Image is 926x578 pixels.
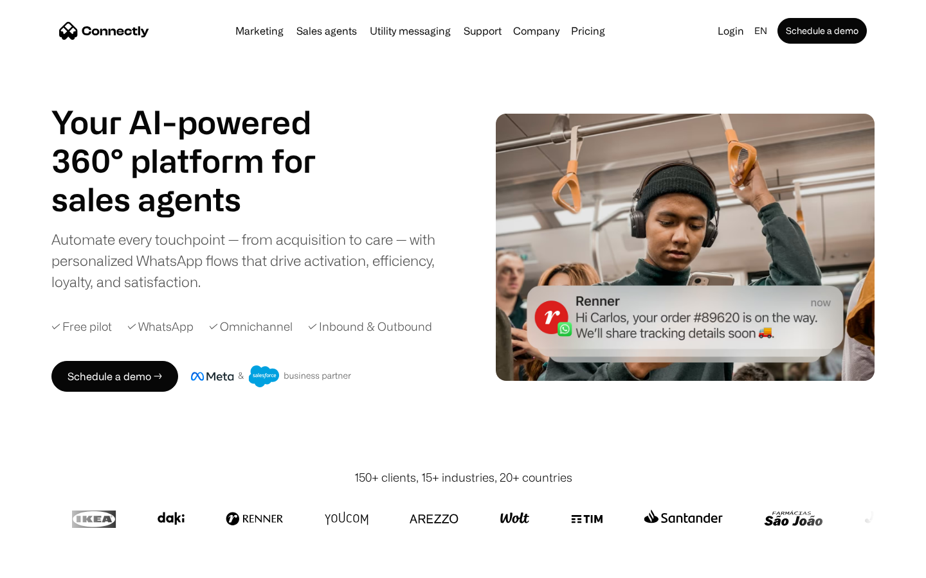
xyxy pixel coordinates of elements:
[513,22,559,40] div: Company
[230,26,289,36] a: Marketing
[26,556,77,574] ul: Language list
[365,26,456,36] a: Utility messaging
[51,180,347,218] h1: sales agents
[191,365,352,387] img: Meta and Salesforce business partner badge.
[713,22,749,40] a: Login
[127,318,194,335] div: ✓ WhatsApp
[291,26,362,36] a: Sales agents
[209,318,293,335] div: ✓ Omnichannel
[51,229,457,292] div: Automate every touchpoint — from acquisition to care — with personalized WhatsApp flows that driv...
[777,18,867,44] a: Schedule a demo
[308,318,432,335] div: ✓ Inbound & Outbound
[566,26,610,36] a: Pricing
[51,103,347,180] h1: Your AI-powered 360° platform for
[51,318,112,335] div: ✓ Free pilot
[754,22,767,40] div: en
[458,26,507,36] a: Support
[13,554,77,574] aside: Language selected: English
[51,361,178,392] a: Schedule a demo →
[354,469,572,486] div: 150+ clients, 15+ industries, 20+ countries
